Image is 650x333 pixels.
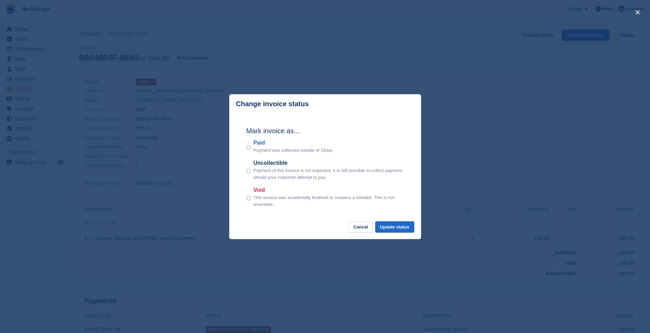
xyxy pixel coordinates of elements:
label: Void [254,186,404,194]
label: Paid [254,139,334,147]
p: Payment of this invoice is not expected. It is still possible to collect payment should your cust... [254,167,404,181]
h2: Mark invoice as... [246,126,404,136]
p: Change invoice status [236,100,309,108]
label: Uncollectible [254,159,404,167]
p: Payment was collected outside of Stripe. [254,147,334,154]
button: Update status [375,221,414,233]
button: Cancel [348,221,373,233]
p: This invoice was accidentally finalised or contains a mistake. This is not reversible. [254,194,404,208]
button: close [632,7,643,18]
